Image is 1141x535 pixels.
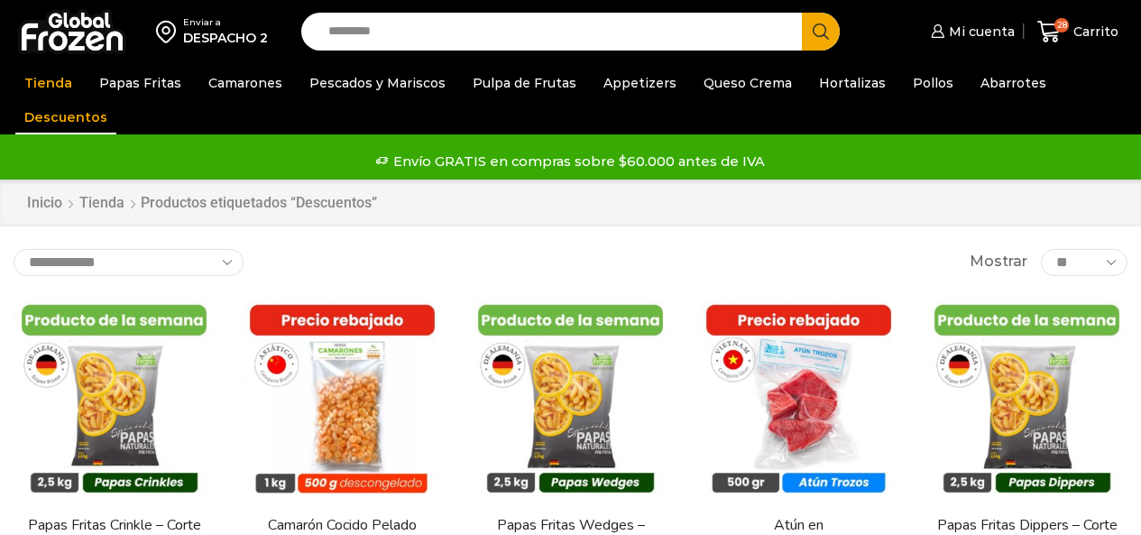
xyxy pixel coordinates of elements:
a: Hortalizas [810,66,895,100]
a: Queso Crema [695,66,801,100]
h1: Productos etiquetados “Descuentos” [141,194,377,211]
a: Pulpa de Frutas [464,66,585,100]
a: Descuentos [15,100,116,134]
button: Search button [802,13,840,51]
div: DESPACHO 2 [183,29,268,47]
span: Mostrar [970,252,1027,272]
a: Camarones [199,66,291,100]
a: Tienda [78,193,125,214]
a: Inicio [26,193,63,214]
nav: Breadcrumb [26,193,377,214]
a: Mi cuenta [926,14,1015,50]
a: Papas Fritas [90,66,190,100]
img: address-field-icon.svg [156,16,183,47]
a: Pescados y Mariscos [300,66,455,100]
a: 28 Carrito [1033,11,1123,53]
span: 28 [1054,18,1069,32]
a: Tienda [15,66,81,100]
span: Mi cuenta [944,23,1015,41]
select: Pedido de la tienda [14,249,244,276]
a: Abarrotes [971,66,1055,100]
div: Enviar a [183,16,268,29]
a: Pollos [904,66,962,100]
a: Appetizers [594,66,686,100]
span: Carrito [1069,23,1118,41]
